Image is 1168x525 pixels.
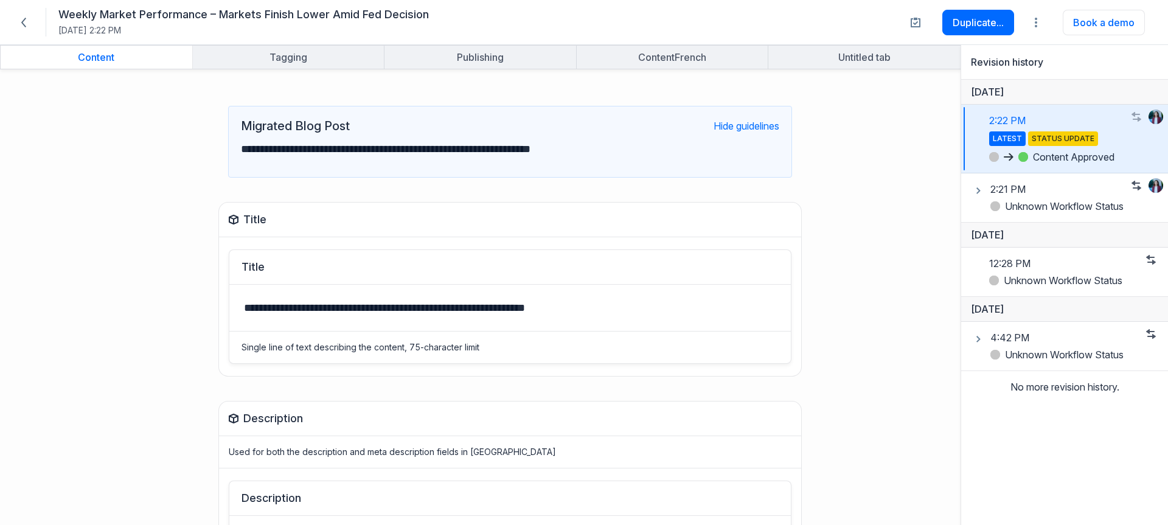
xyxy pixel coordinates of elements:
[990,200,1124,212] span: Unknown Workflow Status
[971,332,985,346] button: Expand 4:42 PM revision
[990,183,1026,195] span: 2:21 PM
[5,51,187,63] div: Content
[971,55,1158,69] h2: Revision history
[961,105,1168,173] a: 2:22 PMLATESTSTATUS UPDATEContent Approved
[989,257,1031,269] span: 12:28 PM
[384,46,576,69] a: Publishing
[714,120,779,132] button: Hide guidelines
[961,322,1168,371] a: 4:42 PMUnknown Workflow Status
[961,173,1168,223] a: 2:21 PMUnknown Workflow Status
[990,332,1029,344] span: 4:42 PM
[242,491,301,506] div: Description
[229,332,791,363] div: Single line of text describing the content, 75-character limit
[971,183,985,198] button: Expand 2:21 PM revision
[773,51,956,63] div: Untitled tab
[577,46,768,69] a: ContentFrench
[219,436,801,468] div: Used for both the description and meta description fields in [GEOGRAPHIC_DATA]
[1,46,192,69] a: Content
[961,80,1168,105] h3: [DATE]
[942,10,1014,35] button: Duplicate...
[1149,178,1163,193] img: Cristina Iordachescu
[1033,151,1114,163] span: Content Approved
[1005,349,1124,361] span: Unknown Workflow Status
[961,223,1168,248] h3: [DATE]
[242,260,265,274] div: Title
[14,13,33,32] a: Back
[243,212,266,227] div: Title
[990,349,1124,361] span: Unknown Workflow Status
[582,51,763,63] div: ContentFrench
[1004,274,1122,287] span: Unknown Workflow Status
[989,274,1122,287] span: Unknown Workflow Status
[989,114,1026,127] span: 2:22 PM
[961,248,1168,297] a: 12:28 PMUnknown Workflow Status
[198,51,380,63] div: Tagging
[389,51,571,63] div: Publishing
[243,411,303,426] div: Description
[1063,10,1145,35] button: Book a demo
[1028,131,1098,146] span: STATUS UPDATE
[768,46,961,69] a: Untitled tab
[989,131,1026,146] span: LATEST
[961,371,1168,403] p: No more revision history.
[961,297,1168,322] h3: [DATE]
[1149,110,1163,124] img: Cristina Iordachescu
[241,119,350,133] h2: Migrated Blog Post
[1026,13,1046,32] button: Open revision settings
[193,46,384,69] a: Tagging
[1005,200,1124,212] span: Unknown Workflow Status
[906,13,925,32] a: Setup guide
[58,8,429,22] h1: Weekly Market Performance – Markets Finish Lower Amid Fed Decision
[58,24,429,37] div: [DATE] 2:22 PM
[1018,151,1114,163] span: Content Approved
